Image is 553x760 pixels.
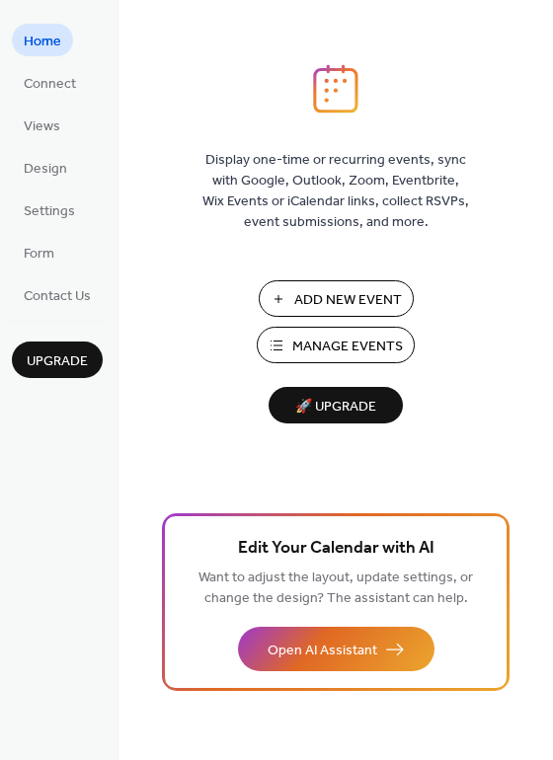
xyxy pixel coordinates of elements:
[24,32,61,52] span: Home
[238,627,434,671] button: Open AI Assistant
[12,193,87,226] a: Settings
[202,150,469,233] span: Display one-time or recurring events, sync with Google, Outlook, Zoom, Eventbrite, Wix Events or ...
[313,64,358,114] img: logo_icon.svg
[24,159,67,180] span: Design
[24,74,76,95] span: Connect
[12,236,66,268] a: Form
[12,342,103,378] button: Upgrade
[238,535,434,563] span: Edit Your Calendar with AI
[24,286,91,307] span: Contact Us
[294,290,402,311] span: Add New Event
[280,394,391,420] span: 🚀 Upgrade
[12,24,73,56] a: Home
[12,66,88,99] a: Connect
[12,151,79,184] a: Design
[268,641,377,661] span: Open AI Assistant
[292,337,403,357] span: Manage Events
[12,109,72,141] a: Views
[24,201,75,222] span: Settings
[12,278,103,311] a: Contact Us
[24,116,60,137] span: Views
[24,244,54,265] span: Form
[27,351,88,372] span: Upgrade
[257,327,415,363] button: Manage Events
[259,280,414,317] button: Add New Event
[269,387,403,423] button: 🚀 Upgrade
[198,565,473,612] span: Want to adjust the layout, update settings, or change the design? The assistant can help.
